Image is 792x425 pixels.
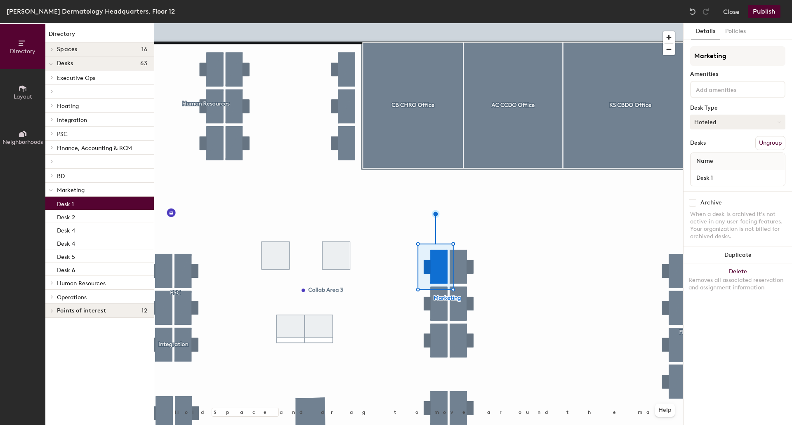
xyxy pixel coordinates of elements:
[57,131,68,138] span: PSC
[690,140,706,146] div: Desks
[688,7,697,16] img: Undo
[57,308,106,314] span: Points of interest
[57,294,87,301] span: Operations
[57,187,85,194] span: Marketing
[57,225,75,234] p: Desk 4
[702,7,710,16] img: Redo
[57,103,79,110] span: Floating
[140,60,147,67] span: 63
[684,247,792,263] button: Duplicate
[57,280,106,287] span: Human Resources
[692,172,783,183] input: Unnamed desk
[14,93,32,100] span: Layout
[700,200,722,206] div: Archive
[720,23,751,40] button: Policies
[691,23,720,40] button: Details
[723,5,740,18] button: Close
[688,277,787,291] div: Removes all associated reservation and assignment information
[57,251,75,261] p: Desk 5
[690,105,785,111] div: Desk Type
[57,60,73,67] span: Desks
[7,6,175,16] div: [PERSON_NAME] Dermatology Headquarters, Floor 12
[755,136,785,150] button: Ungroup
[141,46,147,53] span: 16
[655,404,675,417] button: Help
[690,211,785,240] div: When a desk is archived it's not active in any user-facing features. Your organization is not bil...
[57,145,132,152] span: Finance, Accounting & RCM
[57,238,75,247] p: Desk 4
[57,117,87,124] span: Integration
[57,75,95,82] span: Executive Ops
[694,84,768,94] input: Add amenities
[692,154,717,169] span: Name
[45,30,154,42] h1: Directory
[690,71,785,77] div: Amenities
[57,173,65,180] span: BD
[57,198,74,208] p: Desk 1
[684,263,792,300] button: DeleteRemoves all associated reservation and assignment information
[57,264,75,274] p: Desk 6
[57,46,78,53] span: Spaces
[748,5,780,18] button: Publish
[141,308,147,314] span: 12
[57,211,75,221] p: Desk 2
[690,115,785,129] button: Hoteled
[2,139,43,146] span: Neighborhoods
[10,48,35,55] span: Directory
